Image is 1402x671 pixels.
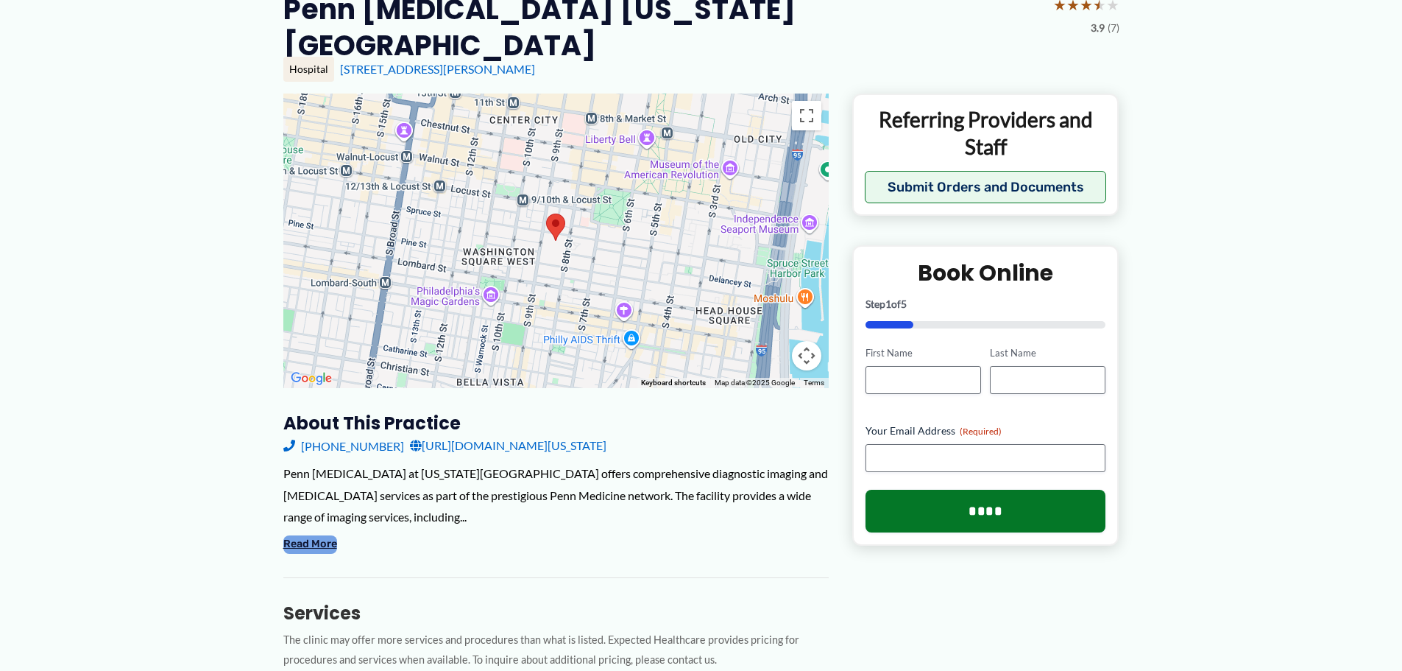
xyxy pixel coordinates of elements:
[283,57,334,82] div: Hospital
[283,463,829,528] div: Penn [MEDICAL_DATA] at [US_STATE][GEOGRAPHIC_DATA] offers comprehensive diagnostic imaging and [M...
[792,341,821,370] button: Map camera controls
[885,298,891,310] span: 1
[990,346,1105,360] label: Last Name
[641,378,706,388] button: Keyboard shortcuts
[283,412,829,435] h3: About this practice
[287,369,336,388] a: Open this area in Google Maps (opens a new window)
[1108,18,1119,38] span: (7)
[1091,18,1105,38] span: 3.9
[715,379,795,387] span: Map data ©2025 Google
[865,424,1106,438] label: Your Email Address
[865,299,1106,309] p: Step of
[283,435,404,457] a: [PHONE_NUMBER]
[865,106,1107,160] p: Referring Providers and Staff
[283,535,337,553] button: Read More
[283,630,829,670] p: The clinic may offer more services and procedures than what is listed. Expected Healthcare provid...
[340,62,535,76] a: [STREET_ADDRESS][PERSON_NAME]
[865,346,981,360] label: First Name
[901,298,907,310] span: 5
[792,101,821,130] button: Toggle fullscreen view
[865,171,1107,203] button: Submit Orders and Documents
[865,259,1106,287] h2: Book Online
[960,426,1002,437] span: (Required)
[804,379,824,387] a: Terms (opens in new tab)
[283,602,829,625] h3: Services
[410,435,606,457] a: [URL][DOMAIN_NAME][US_STATE]
[287,369,336,388] img: Google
